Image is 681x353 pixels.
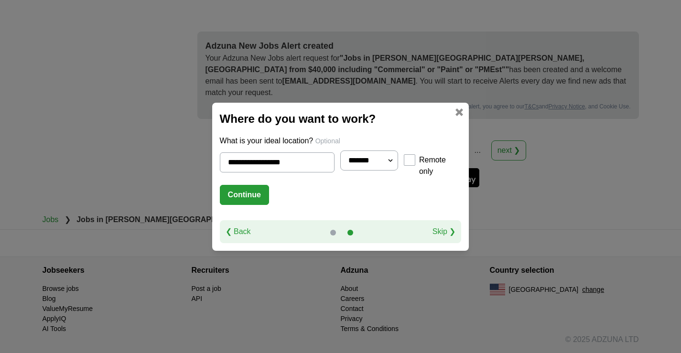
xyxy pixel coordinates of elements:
a: ❮ Back [226,226,251,237]
label: Remote only [419,154,461,177]
button: Continue [220,185,269,205]
span: Optional [315,137,340,145]
h2: Where do you want to work? [220,110,462,128]
a: Skip ❯ [432,226,456,237]
p: What is your ideal location? [220,135,462,147]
